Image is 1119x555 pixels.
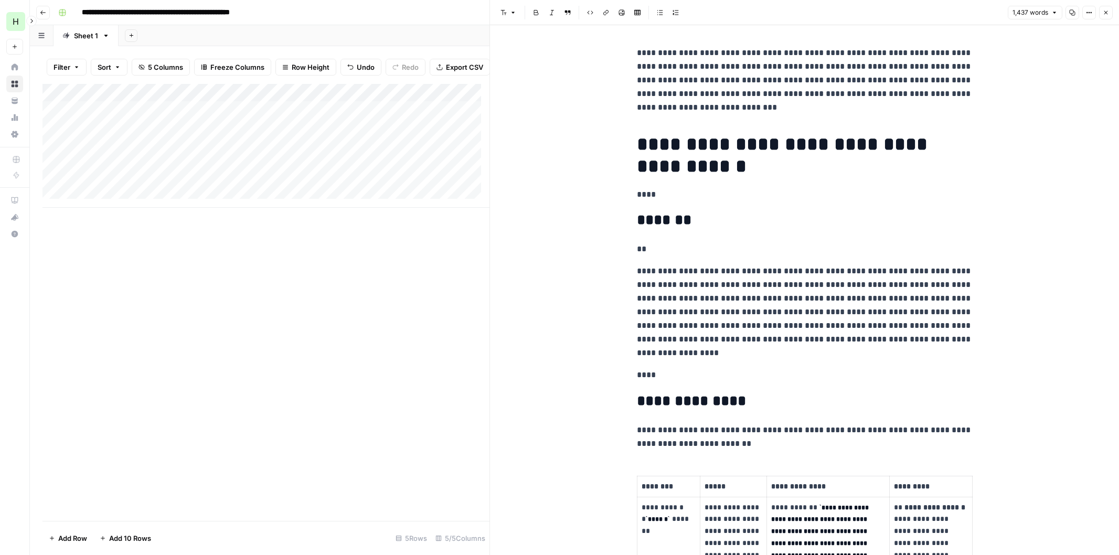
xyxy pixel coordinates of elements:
[210,62,264,72] span: Freeze Columns
[109,533,151,543] span: Add 10 Rows
[132,59,190,76] button: 5 Columns
[91,59,127,76] button: Sort
[430,59,490,76] button: Export CSV
[6,209,23,226] button: What's new?
[194,59,271,76] button: Freeze Columns
[6,8,23,35] button: Workspace: Hasbrook
[93,530,157,547] button: Add 10 Rows
[42,530,93,547] button: Add Row
[6,109,23,126] a: Usage
[6,76,23,92] a: Browse
[148,62,183,72] span: 5 Columns
[292,62,329,72] span: Row Height
[340,59,381,76] button: Undo
[391,530,431,547] div: 5 Rows
[386,59,425,76] button: Redo
[6,59,23,76] a: Home
[74,30,98,41] div: Sheet 1
[13,15,19,28] span: H
[1013,8,1048,17] span: 1,437 words
[58,533,87,543] span: Add Row
[54,62,70,72] span: Filter
[6,126,23,143] a: Settings
[357,62,375,72] span: Undo
[6,192,23,209] a: AirOps Academy
[1008,6,1062,19] button: 1,437 words
[446,62,483,72] span: Export CSV
[6,226,23,242] button: Help + Support
[7,209,23,225] div: What's new?
[47,59,87,76] button: Filter
[98,62,111,72] span: Sort
[275,59,336,76] button: Row Height
[6,92,23,109] a: Your Data
[431,530,489,547] div: 5/5 Columns
[54,25,119,46] a: Sheet 1
[402,62,419,72] span: Redo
